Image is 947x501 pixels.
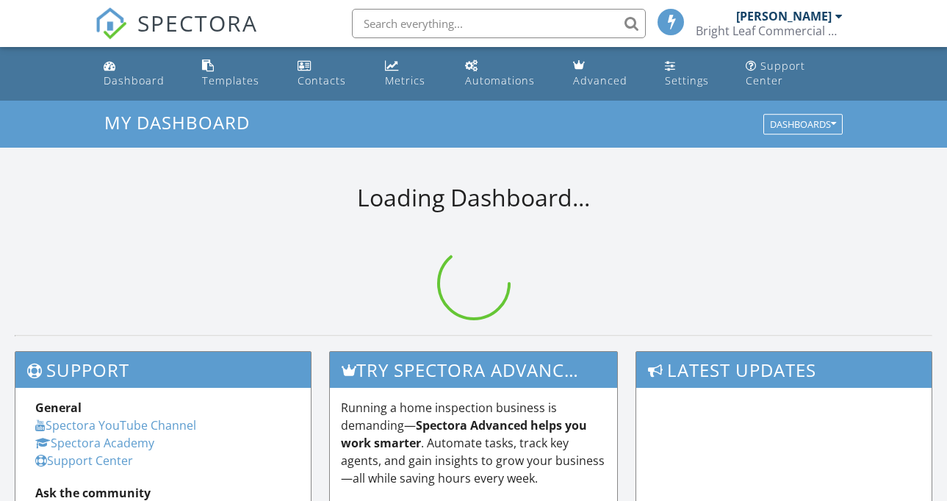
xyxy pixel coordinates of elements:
[573,73,627,87] div: Advanced
[341,399,605,487] p: Running a home inspection business is demanding— . Automate tasks, track key agents, and gain ins...
[137,7,258,38] span: SPECTORA
[15,352,311,388] h3: Support
[746,59,805,87] div: Support Center
[95,7,127,40] img: The Best Home Inspection Software - Spectora
[736,9,832,24] div: [PERSON_NAME]
[292,53,368,95] a: Contacts
[35,417,196,433] a: Spectora YouTube Channel
[341,417,587,451] strong: Spectora Advanced helps you work smarter
[196,53,279,95] a: Templates
[95,20,258,51] a: SPECTORA
[696,24,843,38] div: Bright Leaf Commercial Property Inspections
[385,73,425,87] div: Metrics
[35,453,133,469] a: Support Center
[202,73,259,87] div: Templates
[298,73,346,87] div: Contacts
[98,53,184,95] a: Dashboard
[379,53,447,95] a: Metrics
[35,400,82,416] strong: General
[763,115,843,135] button: Dashboards
[330,352,616,388] h3: Try spectora advanced [DATE]
[740,53,850,95] a: Support Center
[459,53,555,95] a: Automations (Basic)
[104,73,165,87] div: Dashboard
[352,9,646,38] input: Search everything...
[636,352,932,388] h3: Latest Updates
[465,73,535,87] div: Automations
[770,120,836,130] div: Dashboards
[35,435,154,451] a: Spectora Academy
[104,110,250,134] span: My Dashboard
[659,53,728,95] a: Settings
[665,73,709,87] div: Settings
[567,53,647,95] a: Advanced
